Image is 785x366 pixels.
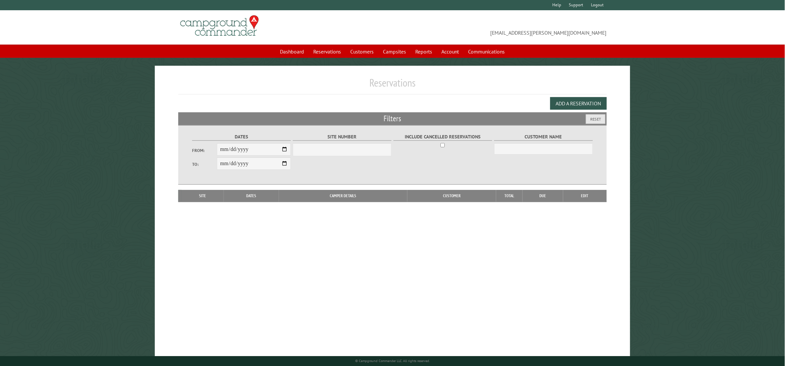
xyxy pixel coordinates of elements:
button: Add a Reservation [550,97,607,110]
th: Edit [563,190,607,202]
th: Total [496,190,523,202]
a: Communications [464,45,509,58]
a: Customers [347,45,378,58]
th: Dates [224,190,279,202]
label: To: [192,161,217,167]
th: Site [182,190,223,202]
button: Reset [586,114,605,124]
a: Dashboard [276,45,308,58]
th: Camper Details [279,190,407,202]
a: Account [438,45,463,58]
a: Campsites [379,45,410,58]
label: Site Number [293,133,392,141]
label: Dates [192,133,291,141]
label: Include Cancelled Reservations [393,133,492,141]
span: [EMAIL_ADDRESS][PERSON_NAME][DOMAIN_NAME] [392,18,607,37]
a: Reservations [310,45,345,58]
th: Due [523,190,563,202]
label: From: [192,147,217,154]
small: © Campground Commander LLC. All rights reserved. [355,359,430,363]
a: Reports [412,45,436,58]
label: Customer Name [494,133,593,141]
h1: Reservations [178,76,606,94]
img: Campground Commander [178,13,261,39]
h2: Filters [178,112,606,125]
th: Customer [407,190,496,202]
